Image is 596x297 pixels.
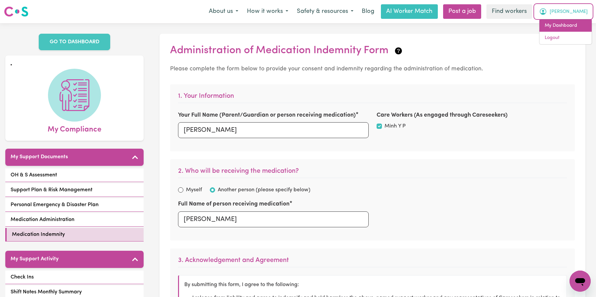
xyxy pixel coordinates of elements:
h3: 3. Acknowledgement and Agreement [178,256,567,267]
h5: My Support Activity [11,256,59,262]
a: Support Plan & Risk Management [5,183,144,197]
span: Support Plan & Risk Management [11,186,92,194]
iframe: Button to launch messaging window, conversation in progress [570,271,591,292]
h3: 1. Your Information [178,92,567,103]
a: OH & S Assessment [5,168,144,182]
span: OH & S Assessment [11,171,57,179]
button: My Support Documents [5,149,144,166]
label: Minh Y P [385,122,406,130]
label: Myself [186,186,202,194]
a: Careseekers logo [4,4,28,19]
a: Find workers [486,4,532,19]
label: Another person (please specify below) [218,186,310,194]
a: GO TO DASHBOARD [39,34,110,50]
a: Personal Emergency & Disaster Plan [5,198,144,212]
a: Blog [358,4,378,19]
h2: Administration of Medication Indemnity Form [170,44,575,57]
label: Your Full Name (Parent/Guardian or person receiving medication) [178,111,356,120]
span: My Compliance [48,122,101,135]
a: Logout [539,32,592,44]
img: Careseekers logo [4,6,28,18]
span: Medication Administration [11,216,74,224]
a: Medication Indemnity [5,228,144,241]
a: Check Ins [5,271,144,284]
p: Please complete the form below to provide your consent and indemnity regarding the administration... [170,65,575,73]
span: Check Ins [11,273,34,281]
button: My Account [535,5,592,19]
span: [PERSON_NAME] [550,8,588,16]
button: How it works [243,5,293,19]
p: By submitting this form, I agree to the following: [184,281,561,289]
h3: 2. Who will be receiving the medication? [178,167,567,178]
a: My Compliance [11,69,138,135]
label: Care Workers (As engaged through Careseekers) [377,111,508,120]
span: Shift Notes Monthly Summary [11,288,82,296]
a: Post a job [443,4,481,19]
div: My Account [539,19,592,45]
a: AI Worker Match [381,4,438,19]
label: Full Name of person receiving medication [178,200,290,208]
span: Personal Emergency & Disaster Plan [11,201,99,209]
h5: My Support Documents [11,154,68,160]
a: Medication Administration [5,213,144,227]
button: My Support Activity [5,251,144,268]
a: My Dashboard [539,19,592,32]
span: Medication Indemnity [12,231,65,239]
button: Safety & resources [293,5,358,19]
button: About us [205,5,243,19]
